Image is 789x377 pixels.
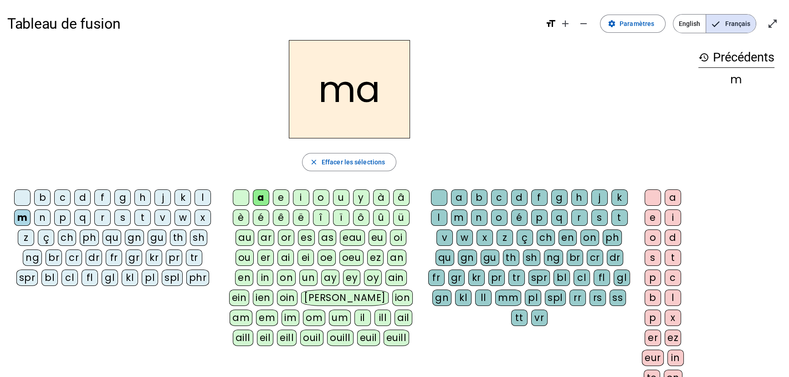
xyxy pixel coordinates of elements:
[94,189,111,206] div: f
[66,250,82,266] div: cr
[321,270,339,286] div: ay
[333,189,349,206] div: u
[333,209,349,226] div: ï
[38,229,54,246] div: ç
[528,270,550,286] div: spr
[162,270,183,286] div: spl
[456,229,473,246] div: w
[665,229,681,246] div: d
[14,209,31,226] div: m
[614,270,630,286] div: gl
[431,209,447,226] div: l
[233,330,253,346] div: aill
[451,209,467,226] div: m
[80,229,99,246] div: ph
[318,250,336,266] div: oe
[277,290,298,306] div: oin
[16,270,38,286] div: spr
[310,158,318,166] mat-icon: close
[293,209,309,226] div: ë
[303,310,325,326] div: om
[236,229,254,246] div: au
[394,310,412,326] div: ail
[698,47,774,68] h3: Précédents
[591,209,608,226] div: s
[545,290,566,306] div: spl
[428,270,445,286] div: fr
[645,209,661,226] div: e
[195,209,211,226] div: x
[471,189,487,206] div: b
[511,209,528,226] div: é
[556,15,574,33] button: Augmenter la taille de la police
[517,229,533,246] div: ç
[665,330,681,346] div: ez
[299,270,318,286] div: un
[277,270,296,286] div: on
[322,157,385,168] span: Effacer les sélections
[665,209,681,226] div: i
[511,310,528,326] div: tt
[102,229,121,246] div: qu
[665,270,681,286] div: c
[230,310,252,326] div: am
[329,310,351,326] div: um
[174,189,191,206] div: k
[7,9,538,38] h1: Tableau de fusion
[591,189,608,206] div: j
[297,250,314,266] div: ei
[611,209,628,226] div: t
[102,270,118,286] div: gl
[451,189,467,206] div: a
[74,209,91,226] div: q
[233,209,249,226] div: è
[148,229,166,246] div: gu
[236,250,254,266] div: ou
[571,189,588,206] div: h
[34,209,51,226] div: n
[706,15,756,33] span: Français
[54,189,71,206] div: c
[608,20,616,28] mat-icon: settings
[300,330,323,346] div: ouil
[645,330,661,346] div: er
[560,18,571,29] mat-icon: add
[551,189,568,206] div: g
[531,189,548,206] div: f
[569,290,586,306] div: rr
[384,330,409,346] div: euill
[600,15,666,33] button: Paramètres
[645,270,661,286] div: p
[665,189,681,206] div: a
[667,350,684,366] div: in
[253,189,269,206] div: a
[458,250,477,266] div: gn
[594,270,610,286] div: fl
[497,229,513,246] div: z
[257,250,274,266] div: er
[495,290,521,306] div: mm
[578,18,589,29] mat-icon: remove
[229,290,250,306] div: ein
[318,229,336,246] div: as
[645,290,661,306] div: b
[302,153,396,171] button: Effacer les sélections
[293,189,309,206] div: i
[665,290,681,306] div: l
[367,250,384,266] div: ez
[571,209,588,226] div: r
[94,209,111,226] div: r
[61,270,78,286] div: cl
[665,310,681,326] div: x
[142,270,158,286] div: pl
[471,209,487,226] div: n
[343,270,360,286] div: ey
[545,18,556,29] mat-icon: format_size
[374,310,391,326] div: ill
[313,209,329,226] div: î
[511,189,528,206] div: d
[258,229,274,246] div: ar
[190,229,207,246] div: sh
[289,40,410,138] h2: ma
[353,209,369,226] div: ô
